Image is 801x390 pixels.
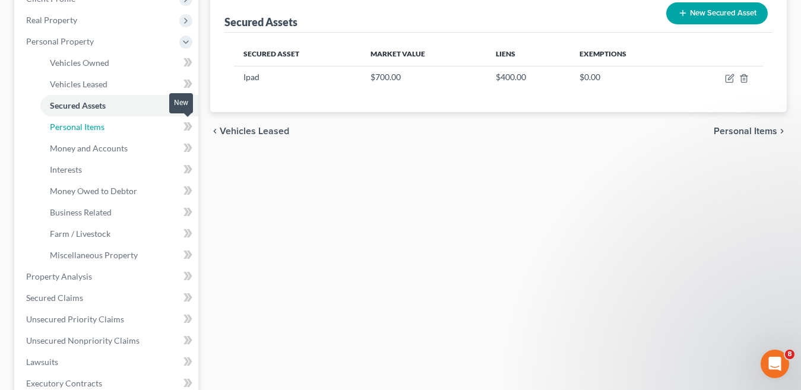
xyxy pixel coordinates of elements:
button: New Secured Asset [666,2,768,24]
span: Miscellaneous Property [50,250,138,260]
iframe: Intercom live chat [761,350,789,378]
span: Secured Assets [50,100,106,110]
a: Property Analysis [17,266,198,287]
a: Business Related [40,202,198,223]
span: 8 [785,350,794,359]
th: Market Value [361,42,486,66]
i: chevron_left [210,126,220,136]
a: Personal Items [40,116,198,138]
a: Vehicles Owned [40,52,198,74]
th: Secured Asset [234,42,361,66]
a: Unsecured Nonpriority Claims [17,330,198,351]
a: Vehicles Leased [40,74,198,95]
div: Secured Assets [224,15,297,29]
span: Lawsuits [26,357,58,367]
span: Real Property [26,15,77,25]
td: Ipad [234,66,361,88]
span: Unsecured Nonpriority Claims [26,335,140,345]
td: $0.00 [570,66,682,88]
a: Unsecured Priority Claims [17,309,198,330]
a: Secured Claims [17,287,198,309]
td: $700.00 [361,66,486,88]
td: $400.00 [486,66,570,88]
span: Personal Items [714,126,777,136]
a: Farm / Livestock [40,223,198,245]
th: Liens [486,42,570,66]
span: Money and Accounts [50,143,128,153]
span: Interests [50,164,82,175]
button: Personal Items chevron_right [714,126,787,136]
span: Personal Items [50,122,105,132]
a: Interests [40,159,198,180]
span: Unsecured Priority Claims [26,314,124,324]
a: Money Owed to Debtor [40,180,198,202]
span: Secured Claims [26,293,83,303]
span: Business Related [50,207,112,217]
span: Farm / Livestock [50,229,110,239]
span: Money Owed to Debtor [50,186,137,196]
a: Lawsuits [17,351,198,373]
span: Vehicles Owned [50,58,109,68]
span: Vehicles Leased [50,79,107,89]
span: Personal Property [26,36,94,46]
a: Secured Assets [40,95,198,116]
span: Executory Contracts [26,378,102,388]
a: Money and Accounts [40,138,198,159]
span: Property Analysis [26,271,92,281]
i: chevron_right [777,126,787,136]
a: Miscellaneous Property [40,245,198,266]
div: New [169,93,193,113]
button: chevron_left Vehicles Leased [210,126,289,136]
span: Vehicles Leased [220,126,289,136]
th: Exemptions [570,42,682,66]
